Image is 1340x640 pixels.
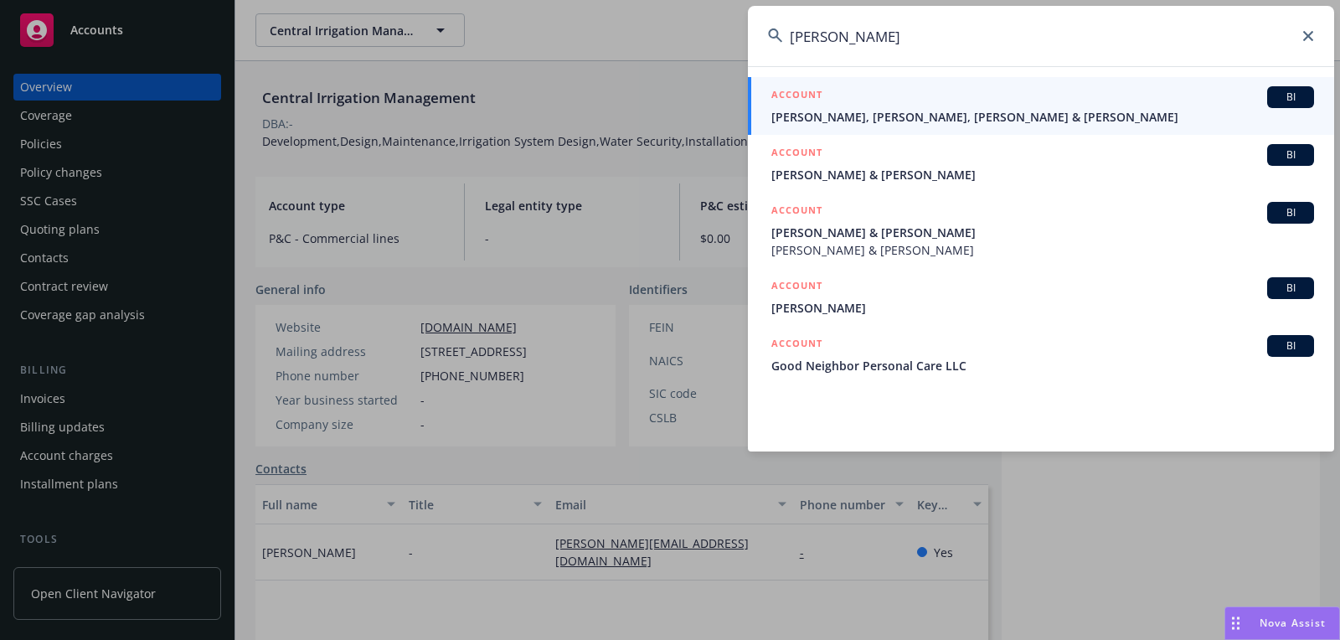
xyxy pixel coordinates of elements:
[771,144,822,164] h5: ACCOUNT
[1274,338,1307,354] span: BI
[748,77,1334,135] a: ACCOUNTBI[PERSON_NAME], [PERSON_NAME], [PERSON_NAME] & [PERSON_NAME]
[771,86,822,106] h5: ACCOUNT
[748,6,1334,66] input: Search...
[1225,607,1246,639] div: Drag to move
[771,166,1314,183] span: [PERSON_NAME] & [PERSON_NAME]
[748,135,1334,193] a: ACCOUNTBI[PERSON_NAME] & [PERSON_NAME]
[771,299,1314,317] span: [PERSON_NAME]
[771,108,1314,126] span: [PERSON_NAME], [PERSON_NAME], [PERSON_NAME] & [PERSON_NAME]
[1274,205,1307,220] span: BI
[771,335,822,355] h5: ACCOUNT
[1274,281,1307,296] span: BI
[771,224,1314,241] span: [PERSON_NAME] & [PERSON_NAME]
[1274,90,1307,105] span: BI
[1260,616,1326,630] span: Nova Assist
[771,202,822,222] h5: ACCOUNT
[771,357,1314,374] span: Good Neighbor Personal Care LLC
[748,326,1334,384] a: ACCOUNTBIGood Neighbor Personal Care LLC
[1274,147,1307,163] span: BI
[1224,606,1340,640] button: Nova Assist
[748,268,1334,326] a: ACCOUNTBI[PERSON_NAME]
[748,193,1334,268] a: ACCOUNTBI[PERSON_NAME] & [PERSON_NAME][PERSON_NAME] & [PERSON_NAME]
[771,241,1314,259] span: [PERSON_NAME] & [PERSON_NAME]
[771,277,822,297] h5: ACCOUNT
